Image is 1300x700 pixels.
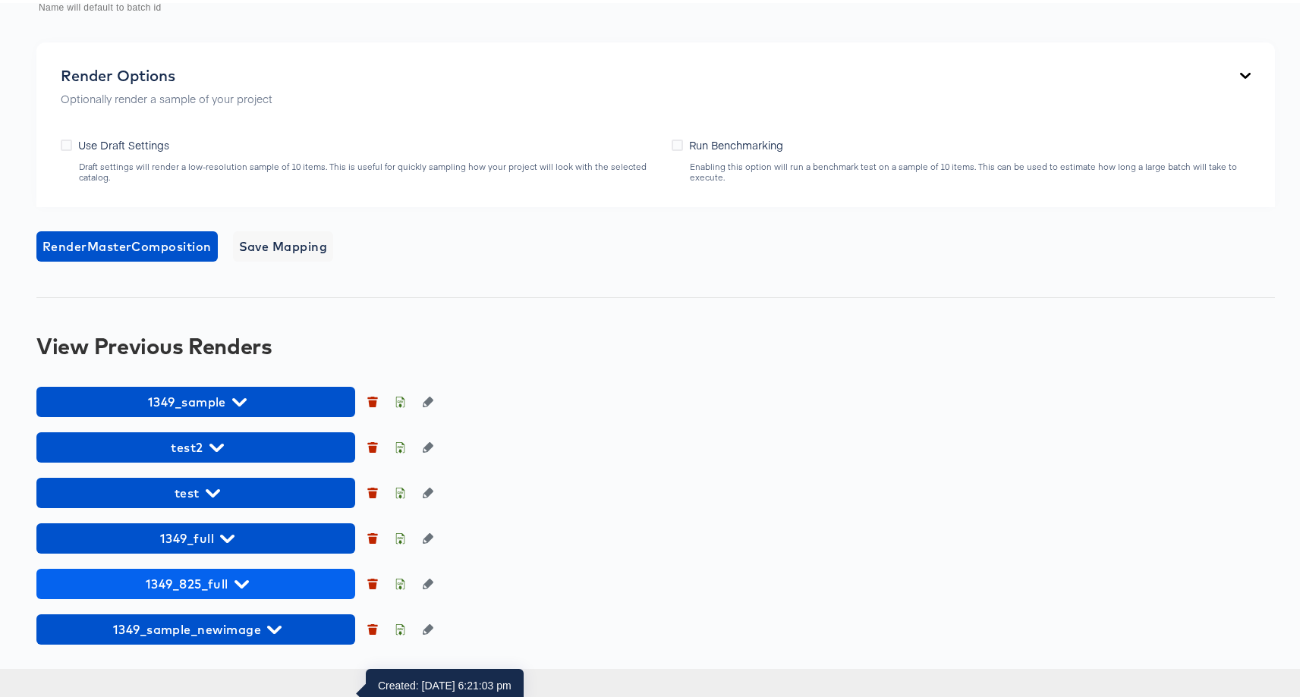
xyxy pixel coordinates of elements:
span: 1349_sample [44,388,348,410]
span: test2 [44,434,348,455]
button: 1349_sample [36,384,355,414]
span: 1349_825_full [44,570,348,592]
p: Optionally render a sample of your project [61,88,272,103]
span: Save Mapping [239,233,328,254]
span: Run Benchmarking [689,134,783,149]
span: 1349_sample_newimage [44,616,348,637]
button: 1349_sample_newimage [36,611,355,642]
button: test [36,475,355,505]
div: Enabling this option will run a benchmark test on a sample of 10 items. This can be used to estim... [689,159,1251,180]
button: Save Mapping [233,228,334,259]
div: Render Options [61,64,272,82]
span: Use Draft Settings [78,134,169,149]
span: test [44,479,348,501]
button: RenderMasterComposition [36,228,218,259]
button: 1349_full [36,520,355,551]
div: Draft settings will render a low-resolution sample of 10 items. This is useful for quickly sampli... [78,159,656,180]
span: 1349_full [44,525,348,546]
div: View Previous Renders [36,331,1275,355]
button: 1349_825_full [36,566,355,596]
span: Render Master Composition [42,233,212,254]
button: test2 [36,429,355,460]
